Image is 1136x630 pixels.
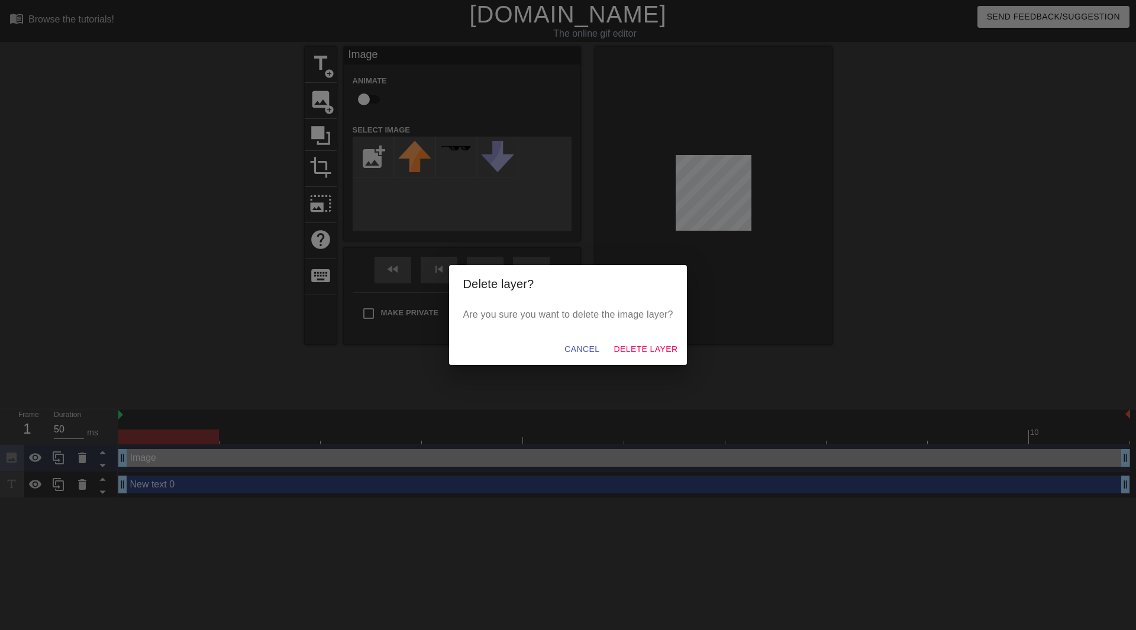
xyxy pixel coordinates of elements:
[560,338,604,360] button: Cancel
[614,342,677,357] span: Delete Layer
[564,342,599,357] span: Cancel
[609,338,682,360] button: Delete Layer
[463,274,673,293] h2: Delete layer?
[463,308,673,322] p: Are you sure you want to delete the image layer?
